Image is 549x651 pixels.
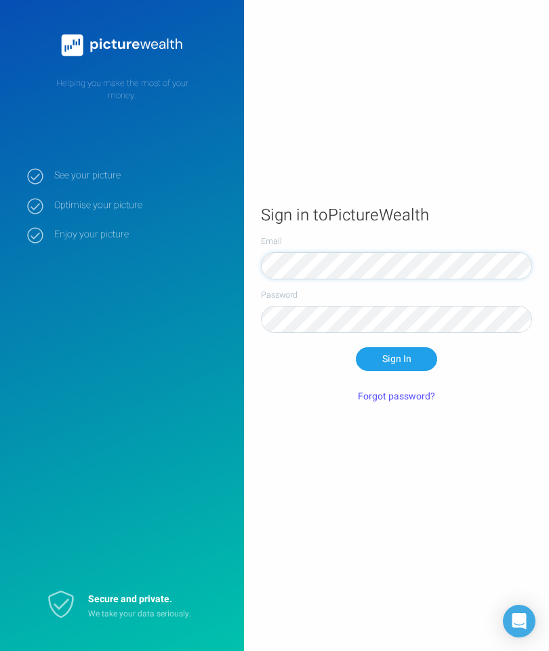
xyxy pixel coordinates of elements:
[350,385,443,408] button: Forgot password?
[27,77,217,102] p: Helping you make the most of your money.
[503,605,535,637] div: Open Intercom Messenger
[88,592,172,606] strong: Secure and private.
[261,205,532,226] h1: Sign in to PictureWealth
[261,235,532,248] label: Email
[54,170,224,182] strong: See your picture
[261,289,532,301] label: Password
[356,347,437,370] button: Sign In
[88,608,210,620] p: We take your data seriously.
[54,27,190,64] img: PictureWealth
[54,229,224,241] strong: Enjoy your picture
[54,199,224,212] strong: Optimise your picture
